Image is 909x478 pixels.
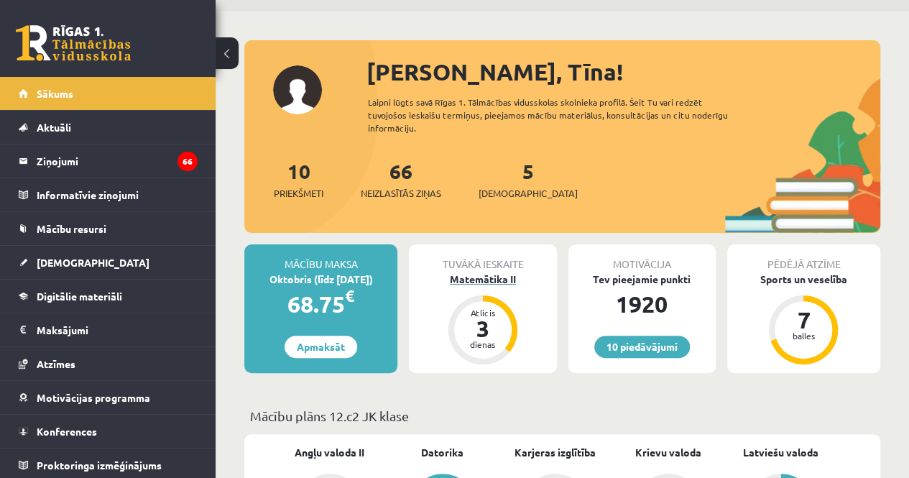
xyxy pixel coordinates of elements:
div: 68.75 [244,287,397,321]
a: Ziņojumi66 [19,144,198,178]
div: balles [782,331,825,340]
a: Rīgas 1. Tālmācības vidusskola [16,25,131,61]
span: Digitālie materiāli [37,290,122,303]
div: Matemātika II [409,272,556,287]
span: Motivācijas programma [37,391,150,404]
div: Motivācija [568,244,716,272]
div: dienas [461,340,504,349]
span: Neizlasītās ziņas [361,186,441,201]
div: 3 [461,317,504,340]
a: Mācību resursi [19,212,198,245]
div: Laipni lūgts savā Rīgas 1. Tālmācības vidusskolas skolnieka profilā. Šeit Tu vari redzēt tuvojošo... [368,96,749,134]
div: Mācību maksa [244,244,397,272]
a: Latviešu valoda [743,445,818,460]
a: Motivācijas programma [19,381,198,414]
legend: Informatīvie ziņojumi [37,178,198,211]
div: Tuvākā ieskaite [409,244,556,272]
div: 1920 [568,287,716,321]
a: Karjeras izglītība [515,445,596,460]
a: 10Priekšmeti [274,158,323,201]
a: Konferences [19,415,198,448]
span: Priekšmeti [274,186,323,201]
legend: Ziņojumi [37,144,198,178]
a: [DEMOGRAPHIC_DATA] [19,246,198,279]
a: Sports un veselība 7 balles [727,272,880,367]
span: Proktoringa izmēģinājums [37,459,162,472]
div: Tev pieejamie punkti [568,272,716,287]
div: Sports un veselība [727,272,880,287]
a: Atzīmes [19,347,198,380]
div: 7 [782,308,825,331]
a: Informatīvie ziņojumi [19,178,198,211]
p: Mācību plāns 12.c2 JK klase [250,406,875,426]
div: Oktobris (līdz [DATE]) [244,272,397,287]
span: € [345,285,354,306]
span: Aktuāli [37,121,71,134]
span: Atzīmes [37,357,75,370]
span: [DEMOGRAPHIC_DATA] [479,186,578,201]
i: 66 [177,152,198,171]
span: Konferences [37,425,97,438]
span: Mācību resursi [37,222,106,235]
div: Pēdējā atzīme [727,244,880,272]
a: Digitālie materiāli [19,280,198,313]
a: 10 piedāvājumi [594,336,690,358]
a: Angļu valoda II [295,445,364,460]
span: [DEMOGRAPHIC_DATA] [37,256,149,269]
a: Maksājumi [19,313,198,346]
a: Apmaksāt [285,336,357,358]
a: Krievu valoda [635,445,701,460]
span: Sākums [37,87,73,100]
div: Atlicis [461,308,504,317]
a: 66Neizlasītās ziņas [361,158,441,201]
a: Datorika [421,445,463,460]
legend: Maksājumi [37,313,198,346]
a: Sākums [19,77,198,110]
div: [PERSON_NAME], Tīna! [366,55,880,89]
a: 5[DEMOGRAPHIC_DATA] [479,158,578,201]
a: Aktuāli [19,111,198,144]
a: Matemātika II Atlicis 3 dienas [409,272,556,367]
